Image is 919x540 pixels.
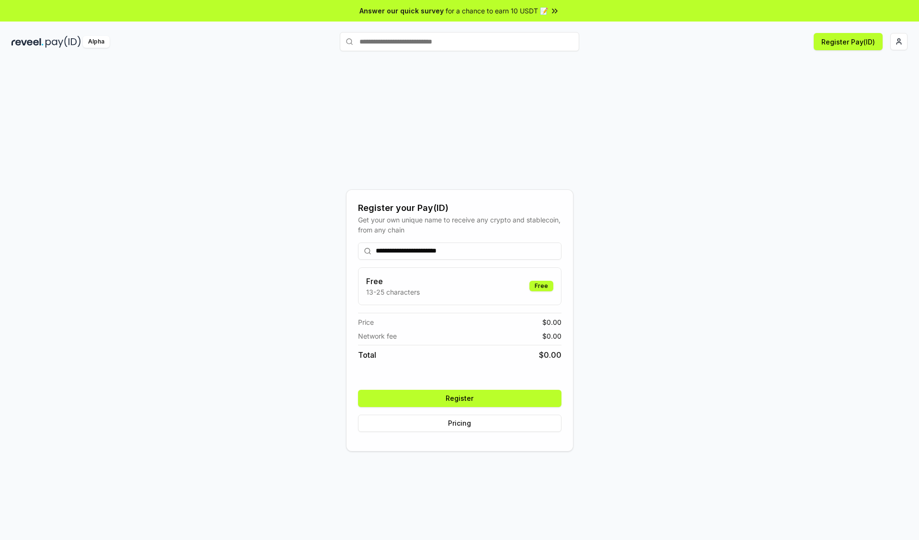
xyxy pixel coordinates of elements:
[358,215,561,235] div: Get your own unique name to receive any crypto and stablecoin, from any chain
[529,281,553,291] div: Free
[358,390,561,407] button: Register
[358,331,397,341] span: Network fee
[366,287,420,297] p: 13-25 characters
[358,317,374,327] span: Price
[358,201,561,215] div: Register your Pay(ID)
[11,36,44,48] img: reveel_dark
[446,6,548,16] span: for a chance to earn 10 USDT 📝
[539,349,561,361] span: $ 0.00
[542,317,561,327] span: $ 0.00
[542,331,561,341] span: $ 0.00
[814,33,883,50] button: Register Pay(ID)
[366,276,420,287] h3: Free
[359,6,444,16] span: Answer our quick survey
[358,349,376,361] span: Total
[83,36,110,48] div: Alpha
[45,36,81,48] img: pay_id
[358,415,561,432] button: Pricing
